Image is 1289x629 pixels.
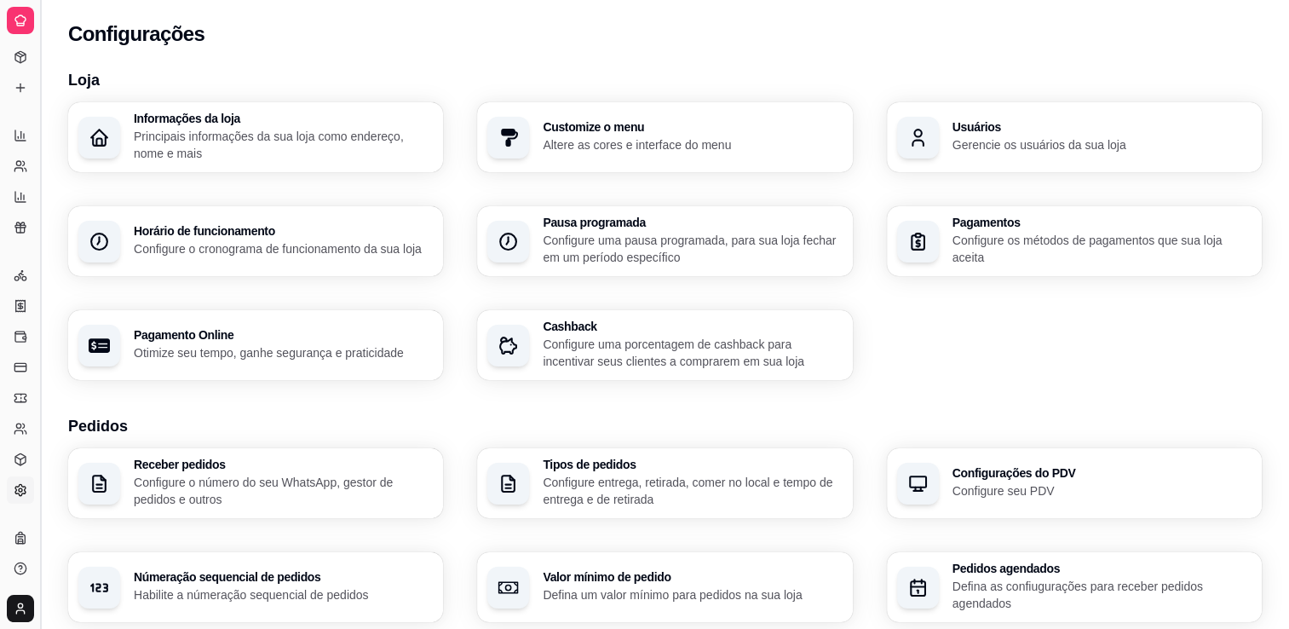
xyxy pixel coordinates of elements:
[543,320,842,332] h3: Cashback
[477,102,852,172] button: Customize o menuAltere as cores e interface do menu
[134,586,433,603] p: Habilite a númeração sequencial de pedidos
[543,216,842,228] h3: Pausa programada
[543,474,842,508] p: Configure entrega, retirada, comer no local e tempo de entrega e de retirada
[543,459,842,470] h3: Tipos de pedidos
[68,102,443,172] button: Informações da lojaPrincipais informações da sua loja como endereço, nome e mais
[134,459,433,470] h3: Receber pedidos
[477,206,852,276] button: Pausa programadaConfigure uma pausa programada, para sua loja fechar em um período específico
[887,552,1262,622] button: Pedidos agendadosDefina as confiugurações para receber pedidos agendados
[68,206,443,276] button: Horário de funcionamentoConfigure o cronograma de funcionamento da sua loja
[134,571,433,583] h3: Númeração sequencial de pedidos
[543,336,842,370] p: Configure uma porcentagem de cashback para incentivar seus clientes a comprarem em sua loja
[68,68,1262,92] h3: Loja
[68,552,443,622] button: Númeração sequencial de pedidosHabilite a númeração sequencial de pedidos
[952,563,1252,574] h3: Pedidos agendados
[68,414,1262,438] h3: Pedidos
[543,136,842,153] p: Altere as cores e interface do menu
[134,113,433,124] h3: Informações da loja
[952,482,1252,499] p: Configure seu PDV
[68,20,204,48] h2: Configurações
[134,128,433,162] p: Principais informações da sua loja como endereço, nome e mais
[477,310,852,380] button: CashbackConfigure uma porcentagem de cashback para incentivar seus clientes a comprarem em sua loja
[887,102,1262,172] button: UsuáriosGerencie os usuários da sua loja
[952,136,1252,153] p: Gerencie os usuários da sua loja
[887,206,1262,276] button: PagamentosConfigure os métodos de pagamentos que sua loja aceita
[952,467,1252,479] h3: Configurações do PDV
[477,552,852,622] button: Valor mínimo de pedidoDefina um valor mínimo para pedidos na sua loja
[952,232,1252,266] p: Configure os métodos de pagamentos que sua loja aceita
[134,344,433,361] p: Otimize seu tempo, ganhe segurança e praticidade
[952,121,1252,133] h3: Usuários
[543,232,842,266] p: Configure uma pausa programada, para sua loja fechar em um período específico
[477,448,852,518] button: Tipos de pedidosConfigure entrega, retirada, comer no local e tempo de entrega e de retirada
[952,216,1252,228] h3: Pagamentos
[134,329,433,341] h3: Pagamento Online
[887,448,1262,518] button: Configurações do PDVConfigure seu PDV
[134,474,433,508] p: Configure o número do seu WhatsApp, gestor de pedidos e outros
[68,448,443,518] button: Receber pedidosConfigure o número do seu WhatsApp, gestor de pedidos e outros
[543,586,842,603] p: Defina um valor mínimo para pedidos na sua loja
[952,578,1252,612] p: Defina as confiugurações para receber pedidos agendados
[134,225,433,237] h3: Horário de funcionamento
[543,571,842,583] h3: Valor mínimo de pedido
[543,121,842,133] h3: Customize o menu
[68,310,443,380] button: Pagamento OnlineOtimize seu tempo, ganhe segurança e praticidade
[134,240,433,257] p: Configure o cronograma de funcionamento da sua loja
